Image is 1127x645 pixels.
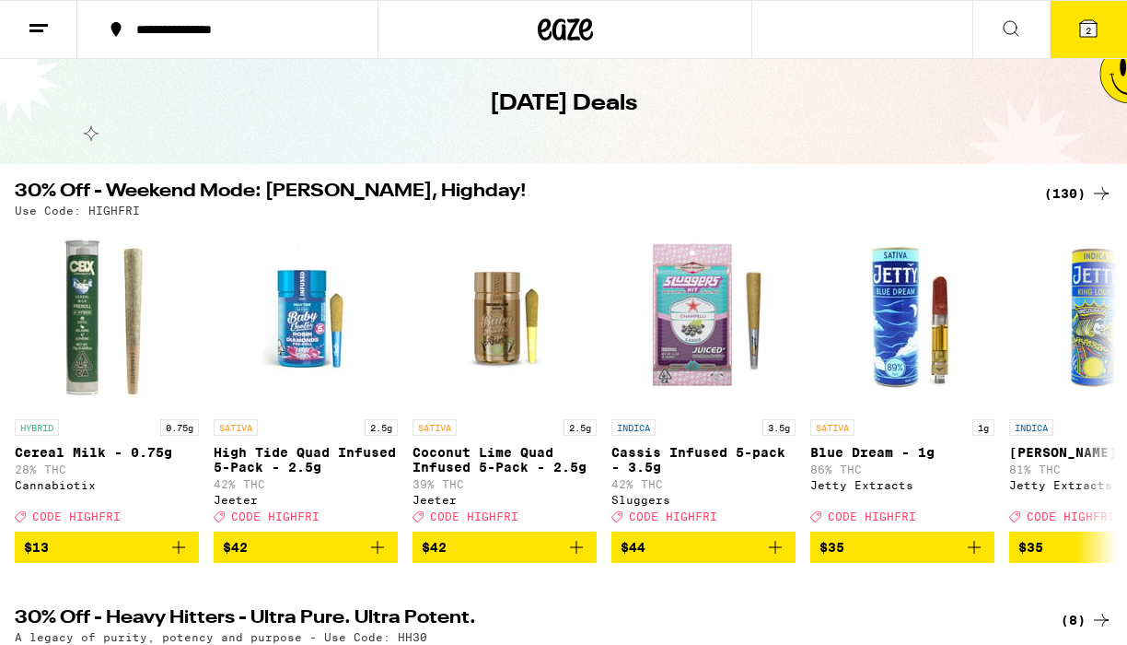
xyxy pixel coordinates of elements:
[828,510,916,522] span: CODE HIGHFRI
[611,226,796,532] a: Open page for Cassis Infused 5-pack - 3.5g from Sluggers
[15,182,1022,205] h2: 30% Off - Weekend Mode: [PERSON_NAME], Highday!
[365,419,398,436] p: 2.5g
[412,532,597,563] button: Add to bag
[214,419,258,436] p: SATIVA
[810,532,994,563] button: Add to bag
[1044,182,1112,205] a: (130)
[1018,540,1043,555] span: $35
[1050,1,1127,58] button: 2
[214,532,398,563] button: Add to bag
[15,532,199,563] button: Add to bag
[1061,609,1112,631] a: (8)
[611,226,796,410] img: Sluggers - Cassis Infused 5-pack - 3.5g
[412,226,597,410] img: Jeeter - Coconut Lime Quad Infused 5-Pack - 2.5g
[819,540,844,555] span: $35
[231,510,320,522] span: CODE HIGHFRI
[810,445,994,460] p: Blue Dream - 1g
[1009,419,1053,436] p: INDICA
[160,419,199,436] p: 0.75g
[412,478,597,490] p: 39% THC
[430,510,518,522] span: CODE HIGHFRI
[223,540,248,555] span: $42
[810,226,994,410] img: Jetty Extracts - Blue Dream - 1g
[412,226,597,532] a: Open page for Coconut Lime Quad Infused 5-Pack - 2.5g from Jeeter
[1086,25,1091,36] span: 2
[810,419,854,436] p: SATIVA
[214,226,398,532] a: Open page for High Tide Quad Infused 5-Pack - 2.5g from Jeeter
[810,479,994,491] div: Jetty Extracts
[422,540,447,555] span: $42
[1027,510,1115,522] span: CODE HIGHFRI
[563,419,597,436] p: 2.5g
[972,419,994,436] p: 1g
[214,445,398,475] p: High Tide Quad Infused 5-Pack - 2.5g
[810,463,994,475] p: 86% THC
[621,540,645,555] span: $44
[490,88,637,120] h1: [DATE] Deals
[611,445,796,475] p: Cassis Infused 5-pack - 3.5g
[611,494,796,506] div: Sluggers
[762,419,796,436] p: 3.5g
[611,532,796,563] button: Add to bag
[611,478,796,490] p: 42% THC
[412,445,597,475] p: Coconut Lime Quad Infused 5-Pack - 2.5g
[15,479,199,491] div: Cannabiotix
[15,226,199,532] a: Open page for Cereal Milk - 0.75g from Cannabiotix
[611,419,656,436] p: INDICA
[15,445,199,460] p: Cereal Milk - 0.75g
[24,540,49,555] span: $13
[11,13,133,28] span: Hi. Need any help?
[214,478,398,490] p: 42% THC
[32,510,121,522] span: CODE HIGHFRI
[15,631,427,643] p: A legacy of purity, potency and purpose - Use Code: HH30
[629,510,717,522] span: CODE HIGHFRI
[15,609,1022,631] h2: 30% Off - Heavy Hitters - Ultra Pure. Ultra Potent.
[412,419,457,436] p: SATIVA
[412,494,597,506] div: Jeeter
[214,226,398,410] img: Jeeter - High Tide Quad Infused 5-Pack - 2.5g
[15,205,140,217] p: Use Code: HIGHFRI
[15,419,59,436] p: HYBRID
[214,494,398,506] div: Jeeter
[810,226,994,532] a: Open page for Blue Dream - 1g from Jetty Extracts
[15,463,199,475] p: 28% THC
[15,226,199,410] img: Cannabiotix - Cereal Milk - 0.75g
